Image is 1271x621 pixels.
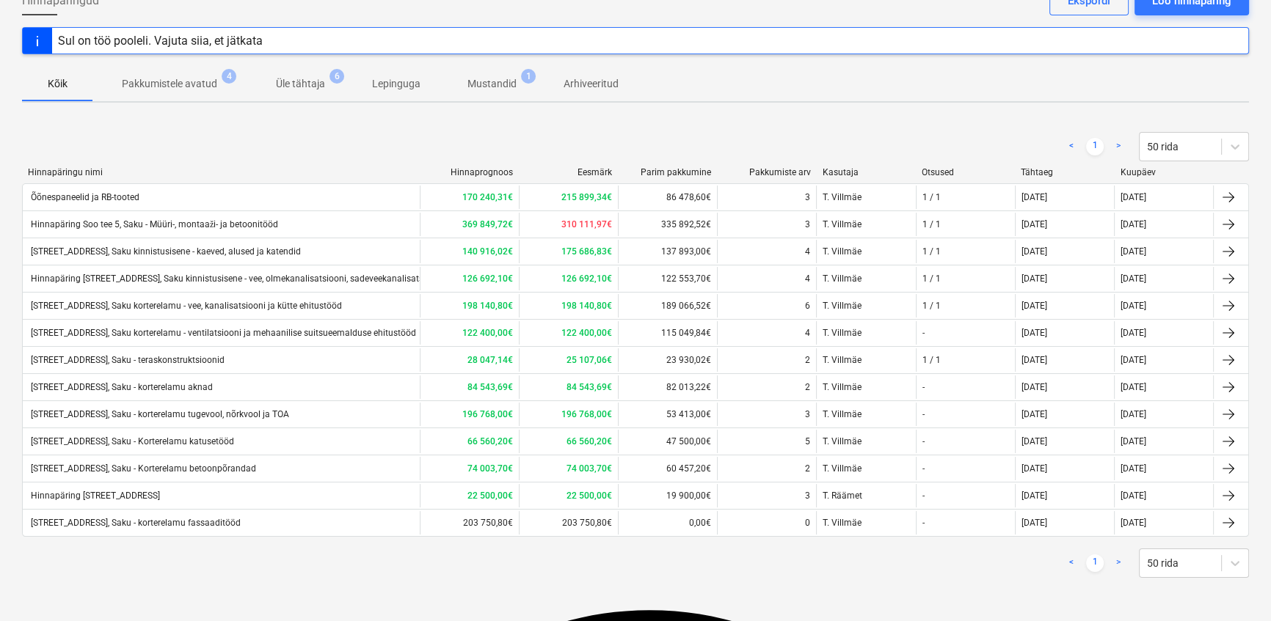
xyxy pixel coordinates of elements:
[1121,490,1146,501] div: [DATE]
[561,409,612,419] b: 196 768,00€
[618,240,717,263] div: 137 893,00€
[1021,490,1047,501] div: [DATE]
[1121,355,1146,365] div: [DATE]
[29,273,548,284] div: Hinnapäring [STREET_ADDRESS], Saku kinnistusisene - vee, olmekanalisatsiooni, sadeveekanalisatsio...
[922,192,941,202] div: 1 / 1
[1121,518,1146,528] div: [DATE]
[1121,273,1146,284] div: [DATE]
[618,457,717,480] div: 60 457,20€
[1121,192,1146,202] div: [DATE]
[29,409,289,419] div: [STREET_ADDRESS], Saku - korterelamu tugevool, nõrkvool ja TOA
[805,409,810,419] div: 3
[1121,463,1146,474] div: [DATE]
[805,463,810,474] div: 2
[521,69,536,84] span: 1
[567,463,612,474] b: 74 003,70€
[922,273,941,284] div: 1 / 1
[29,328,416,338] div: [STREET_ADDRESS], Saku korterelamu - ventilatsiooni ja mehaanilise suitsueemalduse ehitustööd
[618,403,717,426] div: 53 413,00€
[816,511,915,534] div: T. Villmäe
[922,355,941,365] div: 1 / 1
[29,246,301,257] div: [STREET_ADDRESS], Saku kinnistusisene - kaeved, alused ja katendid
[816,240,915,263] div: T. Villmäe
[805,382,810,392] div: 2
[425,167,512,177] div: Hinnaprognoos
[1021,436,1047,447] div: [DATE]
[922,490,925,501] div: -
[561,246,612,257] b: 175 686,83€
[462,409,513,419] b: 196 768,00€
[29,301,342,311] div: [STREET_ADDRESS], Saku korterelamu - vee, kanalisatsiooni ja kütte ehitustööd
[122,76,217,92] p: Pakkumistele avatud
[805,490,810,501] div: 3
[1086,138,1104,155] a: Page 1 is your current page
[29,382,213,392] div: [STREET_ADDRESS], Saku - korterelamu aknad
[561,301,612,311] b: 198 140,80€
[561,273,612,284] b: 126 692,10€
[922,246,941,257] div: 1 / 1
[29,518,241,528] div: [STREET_ADDRESS], Saku - korterelamu fassaaditööd
[561,328,612,338] b: 122 400,00€
[1121,382,1146,392] div: [DATE]
[467,490,513,501] b: 22 500,00€
[462,192,513,202] b: 170 240,31€
[618,185,717,209] div: 86 478,60€
[922,409,925,419] div: -
[922,382,925,392] div: -
[1086,554,1104,572] a: Page 1 is your current page
[922,436,925,447] div: -
[1063,138,1080,155] a: Previous page
[922,518,925,528] div: -
[816,430,915,453] div: T. Villmäe
[462,273,513,284] b: 126 692,10€
[29,192,139,202] div: Õõnespaneelid ja RB-tooted
[618,375,717,399] div: 82 013,22€
[462,301,513,311] b: 198 140,80€
[1121,301,1146,311] div: [DATE]
[805,301,810,311] div: 6
[462,246,513,257] b: 140 916,02€
[29,355,225,365] div: [STREET_ADDRESS], Saku - teraskonstruktsioonid
[29,490,160,501] div: Hinnapäring [STREET_ADDRESS]
[1021,409,1047,419] div: [DATE]
[805,518,810,528] div: 0
[1198,551,1271,621] iframe: Chat Widget
[28,167,413,177] div: Hinnapäringu nimi
[329,69,344,84] span: 6
[723,167,810,177] div: Pakkumiste arv
[276,76,325,92] p: Üle tähtaja
[1110,138,1127,155] a: Next page
[922,328,925,338] div: -
[618,294,717,317] div: 189 066,52€
[561,192,612,202] b: 215 899,34€
[816,294,915,317] div: T. Villmäe
[1021,301,1047,311] div: [DATE]
[805,219,810,229] div: 3
[922,219,941,229] div: 1 / 1
[467,76,517,92] p: Mustandid
[525,167,612,177] div: Eesmärk
[922,167,1009,177] div: Otsused
[40,76,75,92] p: Kõik
[1063,554,1080,572] a: Previous page
[805,273,810,284] div: 4
[567,436,612,447] b: 66 560,20€
[624,167,711,177] div: Parim pakkumine
[29,463,256,474] div: [STREET_ADDRESS], Saku - Korterelamu betoonpõrandad
[816,403,915,426] div: T. Villmäe
[816,321,915,345] div: T. Villmäe
[462,219,513,229] b: 369 849,72€
[58,34,263,48] div: Sul on töö pooleli. Vajuta siia, et jätkata
[467,355,513,365] b: 28 047,14€
[816,484,915,507] div: T. Räämet
[805,246,810,257] div: 4
[1021,328,1047,338] div: [DATE]
[1021,463,1047,474] div: [DATE]
[1121,219,1146,229] div: [DATE]
[1021,273,1047,284] div: [DATE]
[618,484,717,507] div: 19 900,00€
[567,490,612,501] b: 22 500,00€
[816,213,915,236] div: T. Villmäe
[618,321,717,345] div: 115 049,84€
[823,167,910,177] div: Kasutaja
